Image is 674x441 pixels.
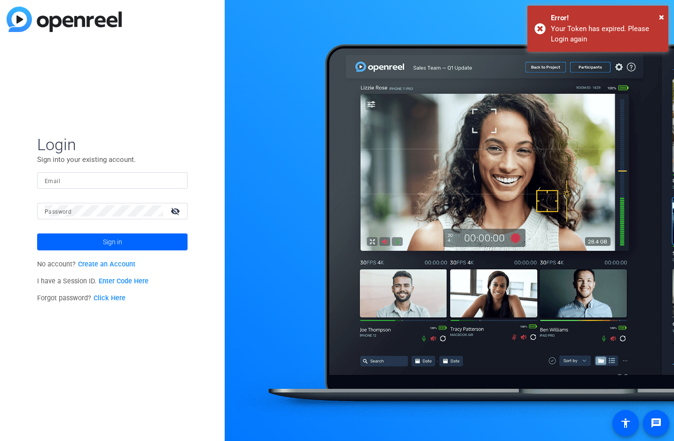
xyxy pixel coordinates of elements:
[37,294,125,302] span: Forgot password?
[94,294,125,302] a: Click Here
[99,277,149,285] a: Enter Code Here
[45,208,71,215] mat-label: Password
[659,10,664,24] button: Close
[37,277,149,285] span: I have a Session ID.
[7,7,122,32] img: blue-gradient.svg
[37,135,188,154] span: Login
[37,233,188,250] button: Sign in
[165,204,188,218] mat-icon: visibility_off
[103,230,122,254] span: Sign in
[78,260,135,268] a: Create an Account
[45,178,60,184] mat-label: Email
[551,24,661,45] div: Your Token has expired. Please Login again
[551,13,661,24] div: Error!
[37,154,188,165] p: Sign into your existing account.
[620,417,631,429] mat-icon: accessibility
[37,260,135,268] span: No account?
[659,11,664,23] span: ×
[650,417,662,429] mat-icon: message
[45,175,180,186] input: Enter Email Address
